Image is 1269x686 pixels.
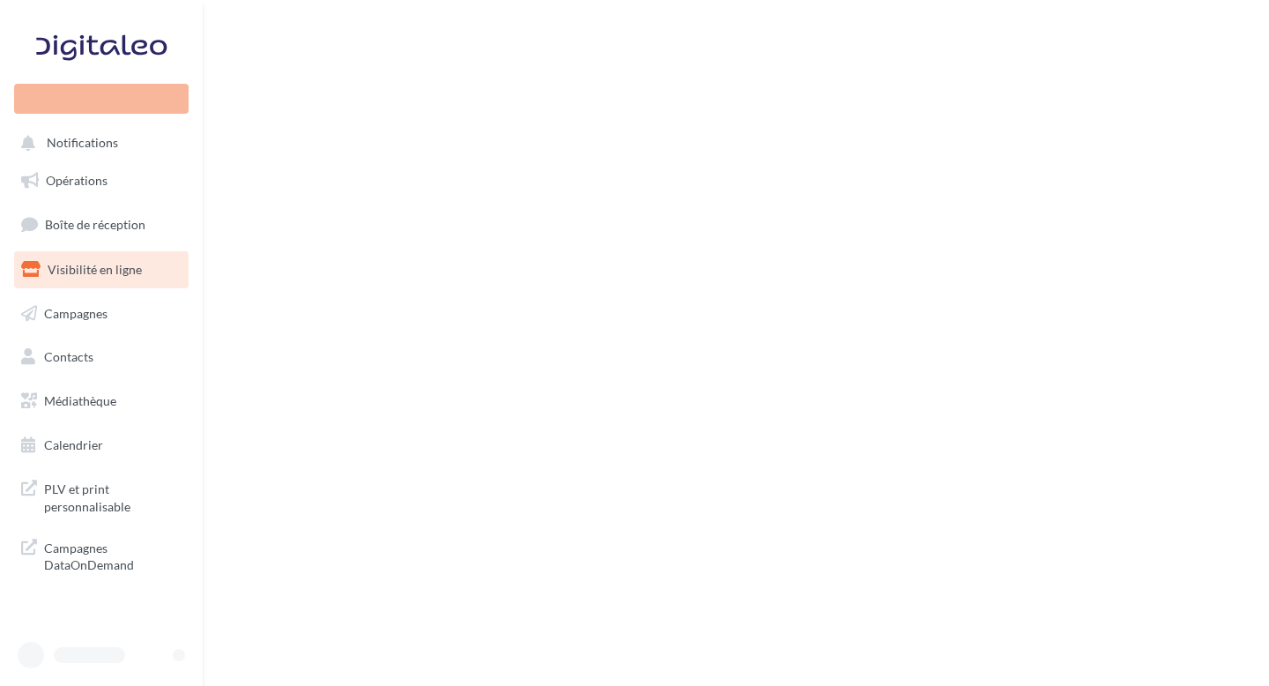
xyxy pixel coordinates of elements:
[44,393,116,408] span: Médiathèque
[11,251,192,288] a: Visibilité en ligne
[11,162,192,199] a: Opérations
[44,305,108,320] span: Campagnes
[47,136,118,151] span: Notifications
[11,295,192,332] a: Campagnes
[11,427,192,464] a: Calendrier
[14,84,189,114] div: Nouvelle campagne
[11,529,192,581] a: Campagnes DataOnDemand
[46,173,108,188] span: Opérations
[11,205,192,243] a: Boîte de réception
[44,536,182,574] span: Campagnes DataOnDemand
[48,262,142,277] span: Visibilité en ligne
[44,437,103,452] span: Calendrier
[44,477,182,515] span: PLV et print personnalisable
[11,383,192,420] a: Médiathèque
[11,339,192,376] a: Contacts
[45,217,145,232] span: Boîte de réception
[11,470,192,522] a: PLV et print personnalisable
[44,349,93,364] span: Contacts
